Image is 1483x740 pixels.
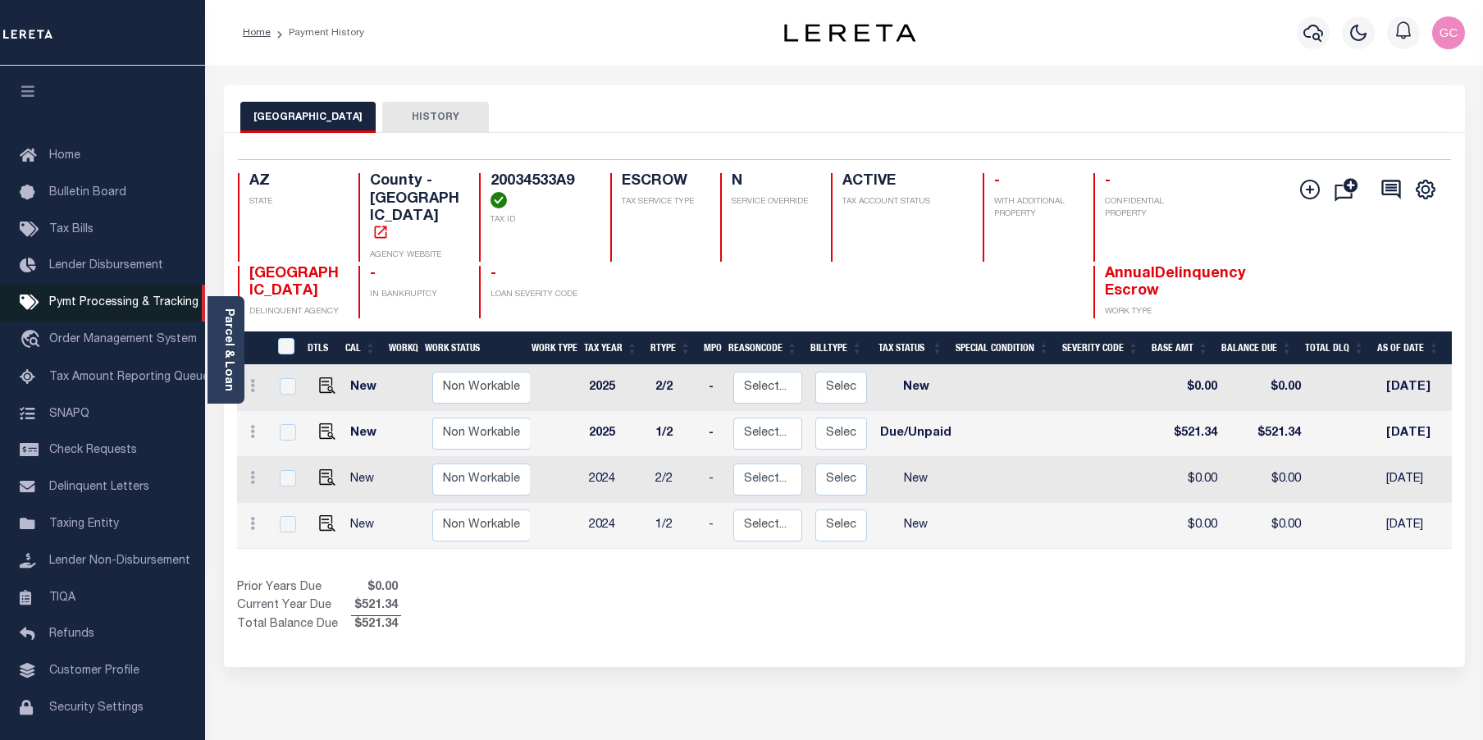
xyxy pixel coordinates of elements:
[49,224,94,235] span: Tax Bills
[237,597,351,615] td: Current Year Due
[49,372,209,383] span: Tax Amount Reporting Queue
[702,365,727,411] td: -
[1215,331,1298,365] th: Balance Due: activate to sort column ascending
[582,411,649,457] td: 2025
[722,331,804,365] th: ReasonCode: activate to sort column ascending
[49,518,119,530] span: Taxing Entity
[249,196,339,208] p: STATE
[344,457,389,503] td: New
[382,331,418,365] th: WorkQ
[49,702,144,714] span: Security Settings
[874,457,958,503] td: New
[49,628,94,640] span: Refunds
[649,365,702,411] td: 2/2
[49,408,89,419] span: SNAPQ
[582,503,649,549] td: 2024
[1380,503,1454,549] td: [DATE]
[243,28,271,38] a: Home
[370,289,459,301] p: IN BANKRUPTCY
[1224,457,1307,503] td: $0.00
[1224,503,1307,549] td: $0.00
[237,331,268,365] th: &nbsp;&nbsp;&nbsp;&nbsp;&nbsp;&nbsp;&nbsp;&nbsp;&nbsp;&nbsp;
[702,411,727,457] td: -
[418,331,530,365] th: Work Status
[582,365,649,411] td: 2025
[582,457,649,503] td: 2024
[1154,411,1224,457] td: $521.34
[697,331,722,365] th: MPO
[1105,174,1111,189] span: -
[20,330,46,351] i: travel_explore
[1154,365,1224,411] td: $0.00
[1371,331,1446,365] th: As of Date: activate to sort column ascending
[249,173,339,191] h4: AZ
[491,289,591,301] p: LOAN SEVERITY CODE
[622,173,701,191] h4: ESCROW
[222,308,234,391] a: Parcel & Loan
[249,306,339,318] p: DELINQUENT AGENCY
[702,503,727,549] td: -
[249,267,339,299] span: [GEOGRAPHIC_DATA]
[525,331,577,365] th: Work Type
[622,196,701,208] p: TAX SERVICE TYPE
[268,331,302,365] th: &nbsp;
[49,334,197,345] span: Order Management System
[237,616,351,634] td: Total Balance Due
[994,196,1074,221] p: WITH ADDITIONAL PROPERTY
[49,297,198,308] span: Pymt Processing & Tracking
[49,187,126,199] span: Bulletin Board
[49,260,163,272] span: Lender Disbursement
[49,592,75,603] span: TIQA
[344,503,389,549] td: New
[370,249,459,262] p: AGENCY WEBSITE
[1145,331,1215,365] th: Base Amt: activate to sort column ascending
[351,579,401,597] span: $0.00
[1105,267,1246,299] span: AnnualDelinquency Escrow
[1380,457,1454,503] td: [DATE]
[1224,365,1307,411] td: $0.00
[370,173,459,244] h4: County - [GEOGRAPHIC_DATA]
[577,331,644,365] th: Tax Year: activate to sort column ascending
[874,503,958,549] td: New
[1380,365,1454,411] td: [DATE]
[1432,16,1465,49] img: svg+xml;base64,PHN2ZyB4bWxucz0iaHR0cDovL3d3dy53My5vcmcvMjAwMC9zdmciIHBvaW50ZXItZXZlbnRzPSJub25lIi...
[874,411,958,457] td: Due/Unpaid
[842,173,962,191] h4: ACTIVE
[994,174,1000,189] span: -
[344,411,389,457] td: New
[351,616,401,634] span: $521.34
[237,579,351,597] td: Prior Years Due
[49,665,139,677] span: Customer Profile
[1105,196,1194,221] p: CONFIDENTIAL PROPERTY
[1298,331,1371,365] th: Total DLQ: activate to sort column ascending
[1105,306,1194,318] p: WORK TYPE
[649,411,702,457] td: 1/2
[491,214,591,226] p: TAX ID
[1224,411,1307,457] td: $521.34
[339,331,382,365] th: CAL: activate to sort column ascending
[842,196,962,208] p: TAX ACCOUNT STATUS
[1446,331,1474,365] th: Docs
[784,24,915,42] img: logo-dark.svg
[49,445,137,456] span: Check Requests
[491,267,496,281] span: -
[49,482,149,493] span: Delinquent Letters
[370,267,376,281] span: -
[1154,503,1224,549] td: $0.00
[874,365,958,411] td: New
[1154,457,1224,503] td: $0.00
[382,102,489,133] button: HISTORY
[491,173,591,208] h4: 20034533A9
[649,503,702,549] td: 1/2
[649,457,702,503] td: 2/2
[1380,411,1454,457] td: [DATE]
[301,331,339,365] th: DTLS
[344,365,389,411] td: New
[644,331,697,365] th: RType: activate to sort column ascending
[351,597,401,615] span: $521.34
[49,555,190,567] span: Lender Non-Disbursement
[804,331,869,365] th: BillType: activate to sort column ascending
[1056,331,1145,365] th: Severity Code: activate to sort column ascending
[702,457,727,503] td: -
[869,331,949,365] th: Tax Status: activate to sort column ascending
